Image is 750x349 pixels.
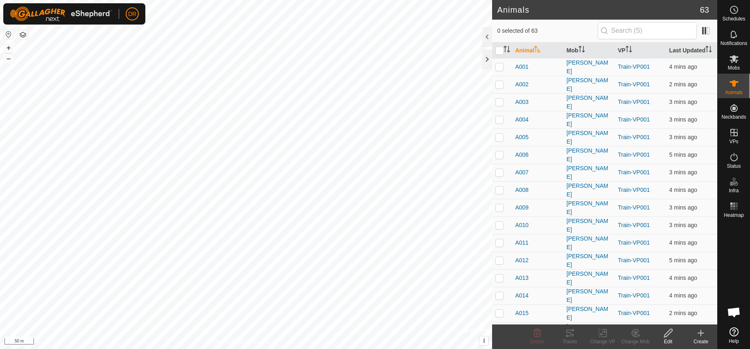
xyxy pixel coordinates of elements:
span: 63 [700,4,709,16]
span: 10 Sept 2025, 2:45 pm [669,275,697,281]
span: Infra [729,188,739,193]
div: [PERSON_NAME] [567,146,611,164]
div: Change Mob [619,338,652,345]
span: A002 [515,80,529,89]
div: [PERSON_NAME] [567,111,611,128]
div: Edit [652,338,684,345]
button: Map Layers [18,30,28,40]
span: Notifications [721,41,747,46]
a: Train-VP001 [618,187,650,193]
a: Train-VP001 [618,99,650,105]
span: 10 Sept 2025, 2:46 pm [669,187,697,193]
div: [PERSON_NAME] [567,217,611,234]
span: Mobs [728,65,740,70]
span: i [483,337,485,344]
div: [PERSON_NAME] [567,252,611,269]
span: 10 Sept 2025, 2:46 pm [669,292,697,299]
span: Animals [725,90,743,95]
span: 10 Sept 2025, 2:47 pm [669,310,697,316]
a: Train-VP001 [618,134,650,140]
span: 10 Sept 2025, 2:47 pm [669,99,697,105]
span: A005 [515,133,529,142]
a: Train-VP001 [618,116,650,123]
div: [PERSON_NAME] [567,129,611,146]
div: [PERSON_NAME] [567,164,611,181]
a: Train-VP001 [618,275,650,281]
a: Privacy Policy [214,338,244,346]
span: A011 [515,239,529,247]
span: Status [727,164,741,169]
span: 10 Sept 2025, 2:46 pm [669,134,697,140]
div: Tracks [553,338,586,345]
span: A003 [515,98,529,106]
span: Schedules [722,16,745,21]
h2: Animals [497,5,700,15]
span: 10 Sept 2025, 2:45 pm [669,151,697,158]
span: A009 [515,203,529,212]
span: Heatmap [724,213,744,218]
a: Train-VP001 [618,292,650,299]
span: 10 Sept 2025, 2:45 pm [669,63,697,70]
a: Train-VP001 [618,257,650,263]
a: Train-VP001 [618,239,650,246]
div: [PERSON_NAME] [567,287,611,304]
th: Mob [563,43,614,59]
span: A007 [515,168,529,177]
div: Change VP [586,338,619,345]
span: A013 [515,274,529,282]
span: A012 [515,256,529,265]
button: + [4,43,14,53]
img: Gallagher Logo [10,7,112,21]
span: 0 selected of 63 [497,27,597,35]
span: 10 Sept 2025, 2:46 pm [669,239,697,246]
span: Delete [530,339,544,344]
a: Train-VP001 [618,204,650,211]
a: Train-VP001 [618,63,650,70]
a: Train-VP001 [618,151,650,158]
a: Help [718,324,750,347]
th: VP [614,43,666,59]
span: Neckbands [721,115,746,119]
div: [PERSON_NAME] [567,94,611,111]
div: [PERSON_NAME] [567,59,611,76]
span: A004 [515,115,529,124]
span: 10 Sept 2025, 2:47 pm [669,81,697,88]
a: Train-VP001 [618,81,650,88]
span: A010 [515,221,529,230]
span: A014 [515,291,529,300]
a: Train-VP001 [618,310,650,316]
th: Last Updated [666,43,717,59]
button: Reset Map [4,29,14,39]
div: [PERSON_NAME] [567,234,611,252]
span: A008 [515,186,529,194]
div: [PERSON_NAME] [567,270,611,287]
div: [PERSON_NAME] [567,322,611,340]
div: Create [684,338,717,345]
span: 10 Sept 2025, 2:47 pm [669,116,697,123]
span: Help [729,339,739,344]
span: DR [128,10,136,18]
div: [PERSON_NAME] [567,305,611,322]
a: Train-VP001 [618,169,650,176]
span: 10 Sept 2025, 2:47 pm [669,204,697,211]
div: [PERSON_NAME] [567,182,611,199]
span: A001 [515,63,529,71]
th: Animal [512,43,563,59]
input: Search (S) [598,22,697,39]
button: i [479,336,488,345]
span: 10 Sept 2025, 2:46 pm [669,222,697,228]
div: Open chat [722,300,746,324]
div: [PERSON_NAME] [567,76,611,93]
span: 10 Sept 2025, 2:47 pm [669,169,697,176]
a: Contact Us [254,338,278,346]
button: – [4,54,14,63]
span: 10 Sept 2025, 2:45 pm [669,257,697,263]
span: VPs [729,139,738,144]
div: [PERSON_NAME] [567,199,611,216]
span: A006 [515,151,529,159]
span: A015 [515,309,529,317]
a: Train-VP001 [618,222,650,228]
